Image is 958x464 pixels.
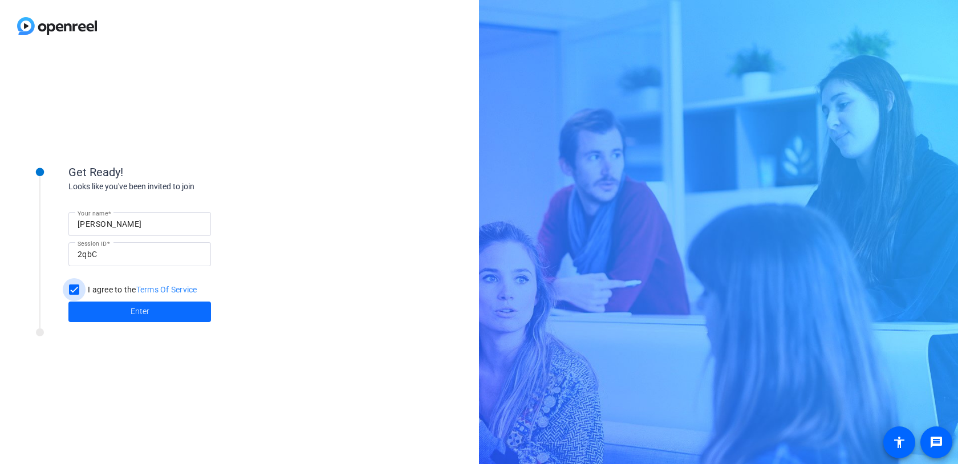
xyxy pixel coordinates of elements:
[929,435,943,449] mat-icon: message
[892,435,906,449] mat-icon: accessibility
[131,306,149,318] span: Enter
[78,210,108,217] mat-label: Your name
[136,285,197,294] a: Terms Of Service
[86,284,197,295] label: I agree to the
[68,302,211,322] button: Enter
[68,181,297,193] div: Looks like you've been invited to join
[78,240,107,247] mat-label: Session ID
[68,164,297,181] div: Get Ready!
